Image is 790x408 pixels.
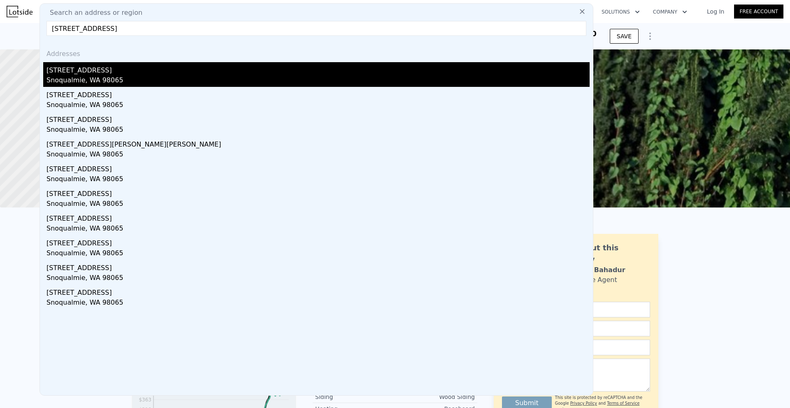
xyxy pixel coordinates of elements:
[642,28,658,44] button: Show Options
[46,112,590,125] div: [STREET_ADDRESS]
[558,242,650,265] div: Ask about this property
[46,174,590,186] div: Snoqualmie, WA 98065
[395,393,475,401] div: Wood Siding
[43,42,590,62] div: Addresses
[46,260,590,273] div: [STREET_ADDRESS]
[607,401,639,406] a: Terms of Service
[46,125,590,136] div: Snoqualmie, WA 98065
[46,273,590,284] div: Snoqualmie, WA 98065
[46,161,590,174] div: [STREET_ADDRESS]
[46,224,590,235] div: Snoqualmie, WA 98065
[315,393,395,401] div: Siding
[46,235,590,248] div: [STREET_ADDRESS]
[46,284,590,298] div: [STREET_ADDRESS]
[46,149,590,161] div: Snoqualmie, WA 98065
[595,5,646,19] button: Solutions
[139,397,151,403] tspan: $363
[46,186,590,199] div: [STREET_ADDRESS]
[46,199,590,210] div: Snoqualmie, WA 98065
[46,87,590,100] div: [STREET_ADDRESS]
[646,5,694,19] button: Company
[46,100,590,112] div: Snoqualmie, WA 98065
[46,210,590,224] div: [STREET_ADDRESS]
[46,75,590,87] div: Snoqualmie, WA 98065
[46,136,590,149] div: [STREET_ADDRESS][PERSON_NAME][PERSON_NAME]
[46,62,590,75] div: [STREET_ADDRESS]
[697,7,734,16] a: Log In
[570,401,597,406] a: Privacy Policy
[7,6,33,17] img: Lotside
[610,29,639,44] button: SAVE
[734,5,783,19] a: Free Account
[46,21,586,36] input: Enter an address, city, region, neighborhood or zip code
[558,265,625,275] div: Siddhant Bahadur
[46,298,590,309] div: Snoqualmie, WA 98065
[43,8,142,18] span: Search an address or region
[46,248,590,260] div: Snoqualmie, WA 98065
